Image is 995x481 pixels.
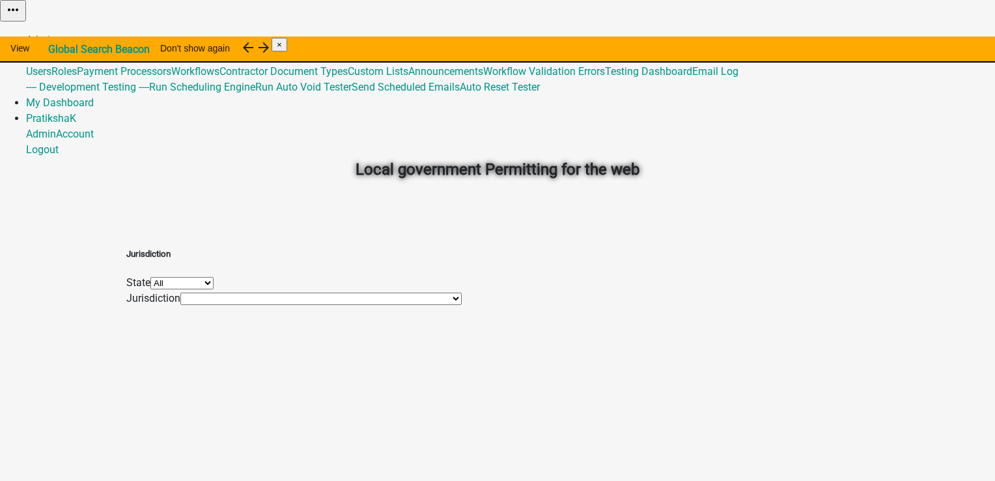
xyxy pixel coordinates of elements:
button: Don't show again [150,36,240,60]
i: arrow_forward [256,40,272,55]
label: State [126,276,150,289]
strong: Global Search Beacon [48,43,150,55]
span: × [277,40,282,50]
label: Jurisdiction [126,292,180,304]
h5: Jurisdiction [126,248,462,261]
h2: Local government Permitting for the web [136,158,859,181]
button: Close [272,38,287,51]
i: arrow_back [240,40,256,55]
